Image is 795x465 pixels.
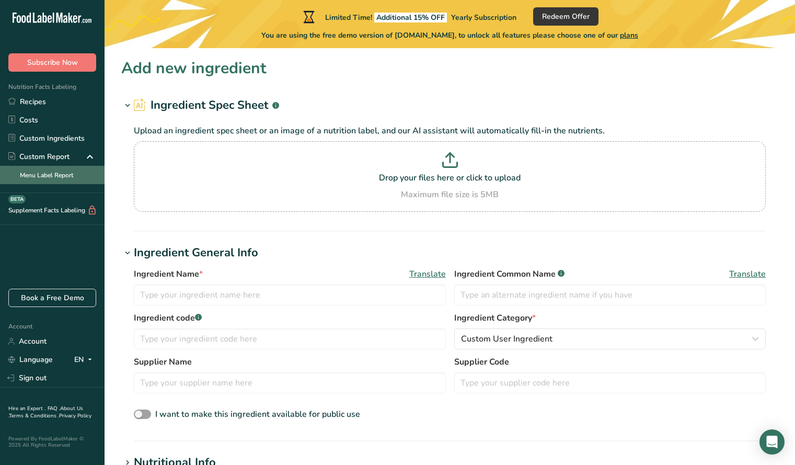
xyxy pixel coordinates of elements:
span: Translate [409,268,446,280]
span: Redeem Offer [542,11,590,22]
a: FAQ . [48,405,60,412]
div: EN [74,354,96,366]
button: Custom User Ingredient [454,328,766,349]
label: Ingredient code [134,312,446,324]
label: Supplier Name [134,356,446,368]
label: Supplier Code [454,356,766,368]
span: Translate [729,268,766,280]
p: Drop your files here or click to upload [136,172,763,184]
input: Type your ingredient code here [134,328,446,349]
span: Yearly Subscription [451,13,516,22]
a: Book a Free Demo [8,289,96,307]
label: Ingredient Category [454,312,766,324]
div: Ingredient General Info [134,244,258,262]
span: plans [620,30,638,40]
a: About Us . [8,405,83,419]
input: Type your ingredient name here [134,285,446,305]
button: Redeem Offer [533,7,598,26]
span: Ingredient Name [134,268,203,280]
div: Maximum file size is 5MB [136,188,763,201]
span: Custom User Ingredient [461,333,552,345]
div: Open Intercom Messenger [759,429,785,455]
button: Subscribe Now [8,53,96,72]
div: BETA [8,195,26,203]
a: Hire an Expert . [8,405,45,412]
span: Ingredient Common Name [454,268,564,280]
h1: Add new ingredient [121,56,267,80]
span: Additional 15% OFF [374,13,447,22]
div: Custom Report [8,151,70,162]
input: Type your supplier code here [454,372,766,393]
div: Limited Time! [301,10,516,23]
span: You are using the free demo version of [DOMAIN_NAME], to unlock all features please choose one of... [261,30,638,41]
a: Privacy Policy [59,412,91,419]
div: Powered By FoodLabelMaker © 2025 All Rights Reserved [8,436,96,448]
h2: Ingredient Spec Sheet [134,97,279,114]
input: Type an alternate ingredient name if you have [454,285,766,305]
a: Language [8,350,53,369]
input: Type your supplier name here [134,372,446,393]
span: I want to make this ingredient available for public use [155,409,360,420]
p: Upload an ingredient spec sheet or an image of a nutrition label, and our AI assistant will autom... [134,124,766,137]
a: Terms & Conditions . [9,412,59,419]
span: Subscribe Now [27,57,78,68]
